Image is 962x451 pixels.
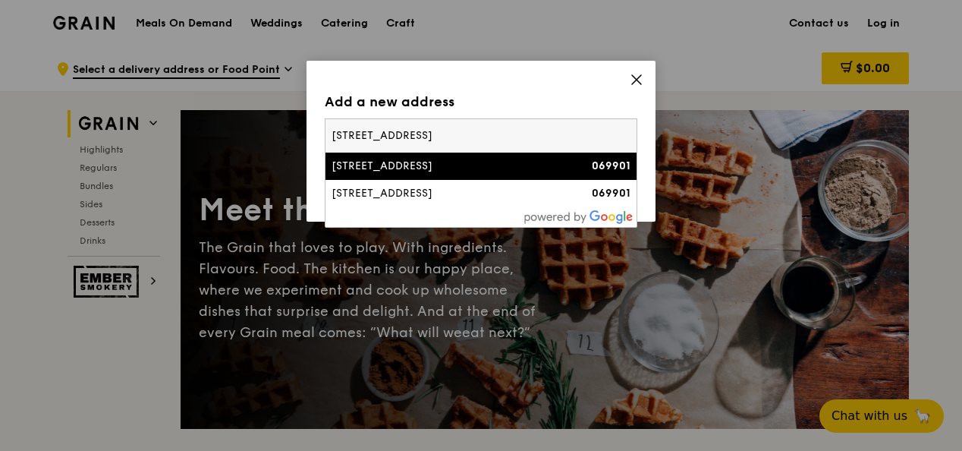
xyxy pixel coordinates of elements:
img: powered-by-google.60e8a832.png [524,210,633,224]
strong: 069901 [592,187,630,200]
div: [STREET_ADDRESS] [332,159,556,174]
strong: 069901 [592,159,630,172]
div: Add a new address [325,91,637,112]
div: [STREET_ADDRESS] [332,186,556,201]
